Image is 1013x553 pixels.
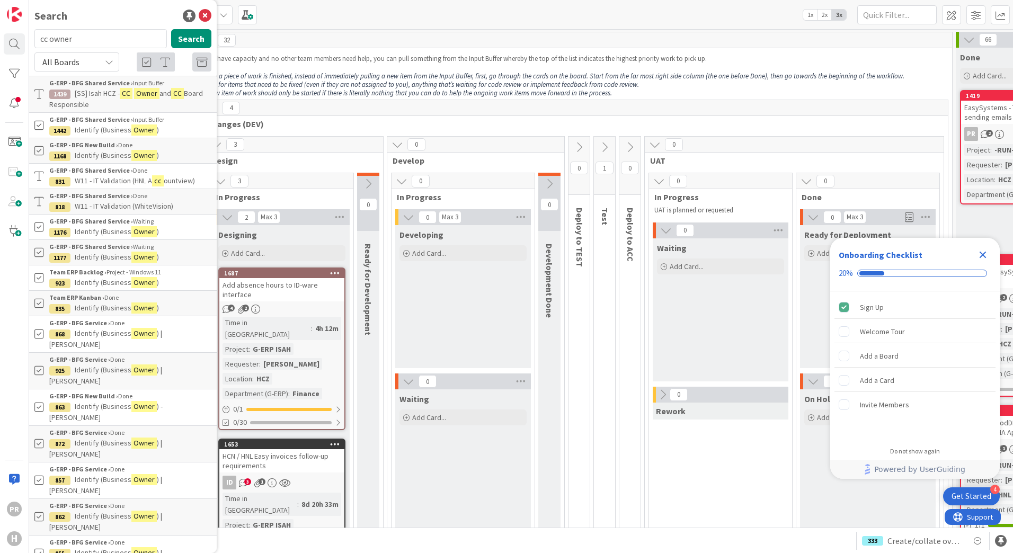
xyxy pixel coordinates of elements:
a: G-ERP - BFG New Build ›Done863Identify (BusinessOwner) - [PERSON_NAME] [29,389,217,425]
div: Add a Board [860,350,899,362]
span: 66 [979,33,997,46]
div: 923 [49,279,70,288]
span: Add Card... [412,413,446,422]
span: In Progress [654,192,779,202]
div: 1439 [49,90,70,99]
a: Team ERP Kanban ›Done835Identify (BusinessOwner) [29,290,217,316]
span: 1/1 [975,520,985,531]
span: Identify (Business [75,328,131,338]
b: Team ERP Kanban › [49,293,104,301]
span: Designing [218,229,257,240]
span: 3 [244,478,251,485]
div: 8d 20h 33m [299,498,341,510]
mark: Owner [131,474,157,485]
span: and [159,88,171,98]
span: : [248,343,250,355]
b: G-ERP - BFG Service › [49,355,110,363]
span: W11 - IT Validation (HNL A [75,176,152,185]
span: In Progress [397,192,521,202]
div: Location [964,174,994,185]
span: Identify (Business [75,365,131,374]
b: G-ERP - BFG New Build › [49,141,118,149]
span: 4 [222,102,240,114]
div: Done [49,140,211,150]
div: 20% [839,269,853,278]
b: G-ERP - BFG Service › [49,465,110,473]
div: 1687 [224,270,344,277]
span: Identify (Business [75,511,131,521]
span: : [1001,323,1002,335]
mark: Owner [134,88,159,99]
span: 0 [359,198,377,211]
span: Deploy to TEST [574,208,585,267]
div: Location [223,373,252,385]
span: Create/collate overview of Facility applications [887,534,963,547]
div: 1687 [219,269,344,278]
div: Invite Members [860,398,909,411]
em: A new item of work should only be started if there is literally nothing that you can do to help t... [203,88,612,97]
span: ) [157,150,159,160]
div: Waiting [49,217,211,226]
span: : [259,358,261,370]
div: Waiting [49,242,211,252]
span: ) [157,278,159,287]
div: 925 [49,366,70,376]
div: Add a Card is incomplete. [834,369,996,392]
mark: Owner [131,438,157,449]
span: Identify (Business [75,150,131,160]
span: 0 [419,211,437,224]
mark: CC [171,88,184,99]
a: G-ERP - BFG Shared Service ›Waiting1176Identify (BusinessOwner) [29,215,217,239]
span: 0 [412,175,430,188]
div: 1653 [224,441,344,448]
mark: Owner [131,150,157,161]
span: 32 [218,34,236,47]
div: 818 [49,202,70,212]
span: Develop [393,155,551,166]
span: Developing [399,229,443,240]
span: 0 [419,375,437,388]
span: 2 [986,130,993,137]
a: G-ERP - BFG Shared Service ›Input Buffer1442Identify (BusinessOwner) [29,113,217,138]
div: Max 3 [442,215,458,220]
div: Checklist items [830,291,1000,440]
span: Identify (Business [75,252,131,262]
b: G-ERP - BFG Service › [49,502,110,510]
b: Team ERP Backlog › [49,268,106,276]
div: Do not show again [890,447,940,456]
span: 0 [540,198,558,211]
img: Visit kanbanzone.com [7,7,22,22]
b: G-ERP - BFG Shared Service › [49,217,133,225]
div: 0/1 [219,403,344,416]
b: G-ERP - BFG Shared Service › [49,192,133,200]
div: Finance [290,388,322,399]
span: 0 [665,138,683,151]
mark: Owner [131,511,157,522]
div: Project [964,144,990,156]
span: In Progress [216,192,340,202]
div: Project - Windows 11 [49,267,211,277]
b: G-ERP - BFG Service › [49,319,110,327]
span: Ready for Deployment [804,229,891,240]
span: Support [22,2,48,14]
span: All Boards [42,57,79,67]
span: ountview) [164,176,195,185]
span: 2 [1000,294,1007,301]
a: G-ERP - BFG Service ›Done872Identify (BusinessOwner) | [PERSON_NAME] [29,425,217,462]
span: 0 [407,138,425,151]
mark: Owner [131,252,157,263]
a: G-ERP - BFG Shared Service ›Input Buffer1439[SS] Isah HCZ -CCOwnerandCCBoard Responsible [29,76,217,113]
span: : [311,323,313,334]
span: ) [157,227,159,236]
span: Done [802,192,926,202]
div: Sign Up [860,301,884,314]
span: Add Card... [973,71,1007,81]
span: 0 [816,175,834,188]
span: Add Card... [412,248,446,258]
div: 333 [862,536,883,546]
div: Done [49,501,211,511]
span: : [1001,159,1002,171]
b: G-ERP - BFG Shared Service › [49,79,133,87]
span: Identify (Business [75,475,131,484]
span: : [248,519,250,531]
